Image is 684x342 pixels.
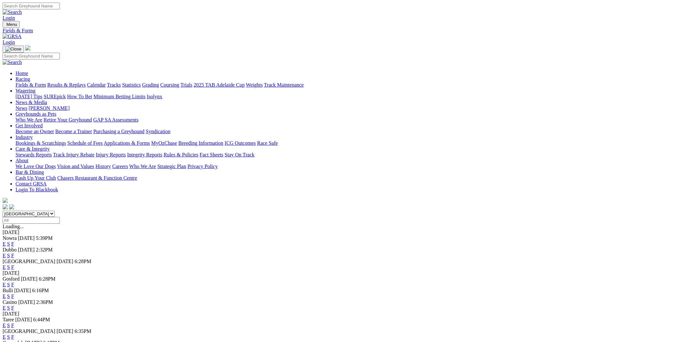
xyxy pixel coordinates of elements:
a: Vision and Values [57,164,94,169]
a: F [11,282,14,287]
span: Casino [3,299,17,305]
a: Care & Integrity [16,146,50,152]
a: Fact Sheets [200,152,223,157]
img: logo-grsa-white.png [25,45,30,50]
a: Bar & Dining [16,169,44,175]
a: S [7,334,10,340]
a: Become an Owner [16,129,54,134]
a: Minimum Betting Limits [93,94,145,99]
a: Purchasing a Greyhound [93,129,144,134]
img: Search [3,59,22,65]
div: Bar & Dining [16,175,681,181]
span: 2:36PM [36,299,53,305]
a: Bookings & Scratchings [16,140,66,146]
a: F [11,264,14,270]
a: Wagering [16,88,36,93]
a: Track Maintenance [264,82,304,88]
span: 6:35PM [75,328,91,334]
a: Retire Your Greyhound [44,117,92,123]
a: Tracks [107,82,121,88]
a: Integrity Reports [127,152,162,157]
span: [GEOGRAPHIC_DATA] [3,328,55,334]
div: Wagering [16,94,681,100]
a: Become a Trainer [55,129,92,134]
img: Search [3,9,22,15]
a: Login [3,15,15,21]
a: History [95,164,111,169]
span: 6:28PM [75,259,91,264]
a: Careers [112,164,128,169]
span: [DATE] [18,299,35,305]
span: 6:16PM [32,288,49,293]
a: Track Injury Rebate [53,152,94,157]
a: E [3,305,6,311]
a: F [11,334,14,340]
a: Privacy Policy [187,164,218,169]
a: S [7,294,10,299]
a: Get Involved [16,123,43,128]
a: Racing [16,76,30,82]
a: E [3,282,6,287]
div: Get Involved [16,129,681,134]
a: Who We Are [16,117,42,123]
a: How To Bet [67,94,92,99]
span: [DATE] [15,317,32,322]
a: Login To Blackbook [16,187,58,192]
a: Strategic Plan [157,164,186,169]
input: Select date [3,217,60,224]
span: Menu [6,22,17,27]
a: [DATE] Tips [16,94,42,99]
a: Greyhounds as Pets [16,111,56,117]
div: [DATE] [3,230,681,235]
a: 2025 TAB Adelaide Cup [194,82,245,88]
img: Close [5,47,21,52]
a: Industry [16,134,33,140]
img: facebook.svg [3,204,8,209]
a: Login [3,39,15,45]
a: ICG Outcomes [225,140,256,146]
a: Rules & Policies [164,152,198,157]
button: Toggle navigation [3,21,20,28]
span: [DATE] [18,235,35,241]
div: Fields & Form [3,28,681,34]
span: Dubbo [3,247,17,252]
div: Greyhounds as Pets [16,117,681,123]
a: E [3,264,6,270]
div: Racing [16,82,681,88]
span: [DATE] [21,276,37,282]
a: Home [16,70,28,76]
a: MyOzChase [151,140,177,146]
a: Cash Up Your Club [16,175,56,181]
a: Stay On Track [225,152,254,157]
a: Breeding Information [178,140,223,146]
a: News [16,105,27,111]
a: News & Media [16,100,47,105]
a: Race Safe [257,140,278,146]
a: S [7,264,10,270]
a: E [3,294,6,299]
a: Syndication [146,129,170,134]
a: F [11,241,14,247]
a: F [11,253,14,258]
a: S [7,323,10,328]
a: Results & Replays [47,82,86,88]
span: [DATE] [18,247,35,252]
a: Contact GRSA [16,181,47,187]
a: F [11,323,14,328]
a: Coursing [160,82,179,88]
a: Grading [142,82,159,88]
span: Nowra [3,235,17,241]
input: Search [3,3,60,9]
span: [DATE] [57,328,73,334]
a: E [3,253,6,258]
a: S [7,253,10,258]
span: 5:39PM [36,235,53,241]
span: 6:44PM [33,317,50,322]
a: Applications & Forms [104,140,150,146]
a: F [11,294,14,299]
span: Gosford [3,276,19,282]
a: Who We Are [129,164,156,169]
span: 6:28PM [39,276,56,282]
a: Fields & Form [16,82,46,88]
button: Toggle navigation [3,46,24,53]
